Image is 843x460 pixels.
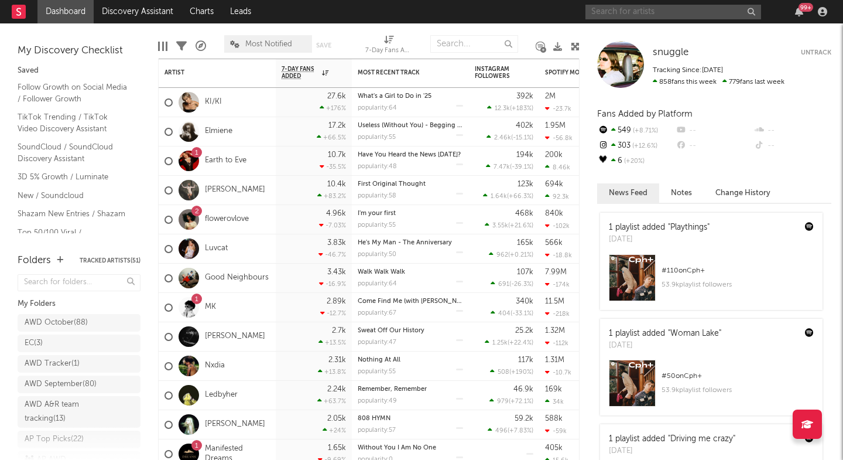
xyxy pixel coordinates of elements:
[631,128,658,134] span: +8.71 %
[494,164,510,171] span: 7.47k
[358,134,396,141] div: popularity: 55
[328,151,346,159] div: 10.7k
[205,420,265,430] a: [PERSON_NAME]
[585,5,761,19] input: Search for artists
[328,122,346,130] div: 17.2k
[511,281,532,288] span: -26.3 %
[358,69,446,76] div: Most Recent Track
[205,332,265,342] a: [PERSON_NAME]
[545,105,571,113] div: -23.7k
[358,152,461,158] a: Have You Heard the News [DATE]?
[332,327,346,335] div: 2.7k
[326,210,346,217] div: 4.96k
[205,273,269,283] a: Good Neighbours
[358,93,463,100] div: What's a Girl to Do in '25
[516,122,533,130] div: 402k
[317,397,346,405] div: +63.7 %
[545,268,567,276] div: 7.99M
[327,239,346,247] div: 3.83k
[358,281,397,287] div: popularity: 64
[490,368,533,376] div: ( )
[358,269,463,275] div: Walk Walk Walk
[515,327,533,335] div: 25.2k
[358,193,396,199] div: popularity: 58
[25,377,97,391] div: AWD September ( 80 )
[327,268,346,276] div: 3.43k
[25,398,107,426] div: AWD A&R team tracking ( 13 )
[491,309,533,317] div: ( )
[18,274,140,291] input: Search for folders...
[509,428,532,434] span: +7.83 %
[358,369,396,375] div: popularity: 55
[205,156,246,166] a: Earth to Eve
[491,280,533,288] div: ( )
[358,222,396,229] div: popularity: 55
[205,244,228,254] a: Luvcat
[498,369,509,376] span: 508
[358,445,436,451] a: Without You I Am No One
[545,327,565,335] div: 1.32M
[545,427,567,435] div: -59k
[662,264,814,278] div: # 110 on Cph+
[25,336,43,350] div: EC ( 3 )
[597,110,693,118] span: Fans Added by Platform
[512,164,532,171] span: -39.1 %
[662,278,814,292] div: 53.9k playlist followers
[510,252,532,258] span: +0.21 %
[516,93,533,100] div: 392k
[358,357,463,363] div: Nothing At All
[358,386,463,393] div: Remember, Remember
[358,298,463,305] div: Come Find Me (with Clementine Douglas)
[545,369,571,376] div: -10.7k
[25,316,88,330] div: AWD October ( 88 )
[545,356,564,364] div: 1.31M
[205,185,265,195] a: [PERSON_NAME]
[358,210,463,217] div: I'm your first
[430,35,518,53] input: Search...
[18,335,140,352] a: EC(3)
[487,104,533,112] div: ( )
[358,339,396,346] div: popularity: 47
[609,234,710,246] div: [DATE]
[486,163,533,171] div: ( )
[515,415,533,422] div: 59.2k
[495,428,508,434] span: 496
[165,69,252,76] div: Artist
[517,239,533,247] div: 165k
[510,398,532,405] span: +72.1 %
[158,29,167,63] div: Edit Columns
[545,151,563,159] div: 200k
[327,180,346,188] div: 10.4k
[545,398,564,406] div: 34k
[18,431,140,448] a: AP Top Picks(22)
[319,222,346,229] div: -7.03 %
[662,369,814,383] div: # 50 on Cph+
[659,183,704,203] button: Notes
[358,122,463,129] div: Useless (Without You) - Begging Remix
[704,183,782,203] button: Change History
[545,386,562,393] div: 169k
[358,310,396,316] div: popularity: 67
[18,141,129,165] a: SoundCloud / SoundCloud Discovery Assistant
[475,66,516,80] div: Instagram Followers
[545,444,563,452] div: 405k
[545,93,556,100] div: 2M
[328,356,346,364] div: 2.31k
[510,223,532,229] span: +21.6 %
[18,254,51,268] div: Folders
[18,64,140,78] div: Saved
[358,328,463,334] div: Sweat Off Our History
[515,210,533,217] div: 468k
[358,427,396,434] div: popularity: 57
[630,143,657,149] span: +12.6 %
[327,298,346,305] div: 2.89k
[498,281,509,288] span: 691
[328,444,346,452] div: 1.65k
[488,427,533,434] div: ( )
[516,298,533,305] div: 340k
[18,111,129,135] a: TikTok Trending / TikTok Video Discovery Assistant
[358,152,463,158] div: Have You Heard the News Today?
[512,311,532,317] span: -33.1 %
[485,222,533,229] div: ( )
[675,123,753,138] div: --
